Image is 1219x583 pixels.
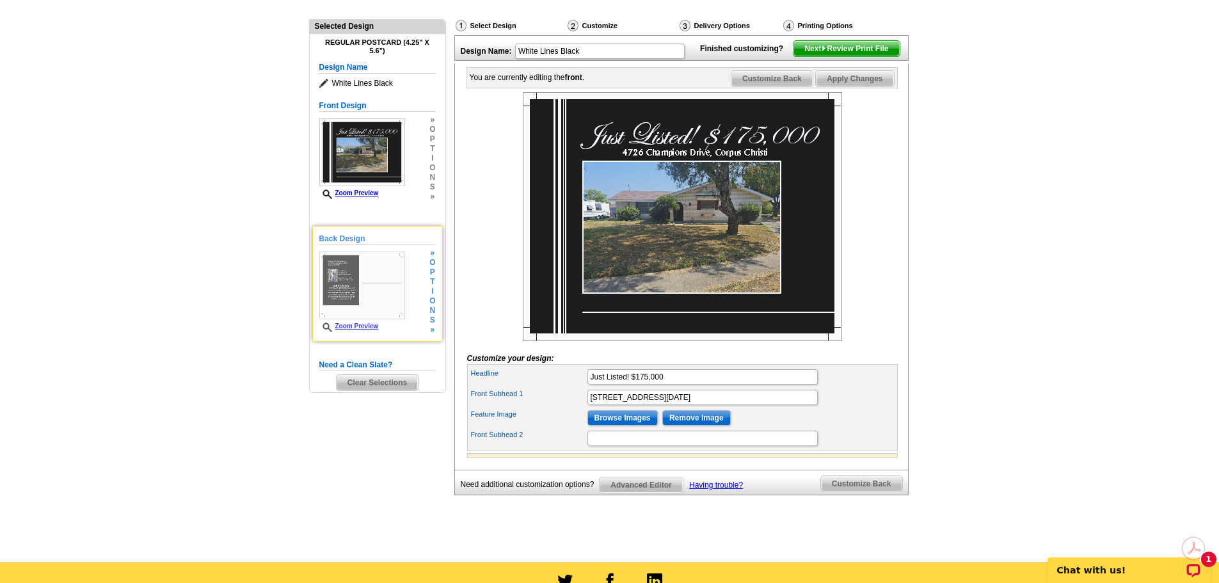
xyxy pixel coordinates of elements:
b: front [565,73,582,82]
span: t [429,144,435,154]
input: Remove Image [662,410,731,426]
span: » [429,115,435,125]
div: You are currently editing the . [470,72,585,83]
input: Browse Images [587,410,658,426]
span: s [429,315,435,325]
span: Clear Selections [337,375,418,390]
span: White Lines Black [319,77,436,90]
label: Headline [471,368,586,379]
h5: Need a Clean Slate? [319,359,436,371]
span: n [429,306,435,315]
span: » [429,248,435,258]
img: Z18896890_00001_1.jpg [319,118,405,186]
span: Customize Back [731,71,813,86]
span: i [429,287,435,296]
span: o [429,296,435,306]
a: Zoom Preview [319,323,379,330]
span: o [429,163,435,173]
h4: Regular Postcard (4.25" x 5.6") [319,38,436,55]
span: t [429,277,435,287]
span: Advanced Editor [600,477,682,493]
div: Selected Design [310,20,445,32]
img: Select Design [456,20,466,31]
a: Having trouble? [689,481,743,490]
iframe: LiveChat chat widget [1039,543,1219,583]
img: Delivery Options [680,20,690,31]
label: Feature Image [471,409,586,420]
h5: Front Design [319,100,436,112]
img: Z18896890_00001_2.jpg [319,252,405,319]
span: p [429,268,435,277]
label: Front Subhead 1 [471,388,586,399]
span: s [429,182,435,192]
span: Next Review Print File [793,41,899,56]
strong: Finished customizing? [700,44,791,53]
img: Printing Options & Summary [783,20,794,31]
div: Customize [566,19,678,35]
strong: Design Name: [461,47,512,56]
img: Customize [568,20,578,31]
span: i [429,154,435,163]
h5: Design Name [319,61,436,74]
label: Front Subhead 2 [471,429,586,440]
span: Apply Changes [816,71,893,86]
span: o [429,125,435,134]
a: Advanced Editor [599,477,683,493]
h5: Back Design [319,233,436,245]
span: n [429,173,435,182]
span: » [429,192,435,202]
a: Zoom Preview [319,189,379,196]
span: » [429,325,435,335]
div: Select Design [454,19,566,35]
div: Need additional customization options? [461,477,600,493]
span: Customize Back [821,476,902,491]
span: p [429,134,435,144]
i: Customize your design: [467,354,554,363]
img: button-next-arrow-white.png [821,45,827,51]
span: o [429,258,435,268]
div: Delivery Options [678,19,782,35]
div: Printing Options [782,19,896,32]
img: Z18896890_00001_1.jpg [523,92,842,341]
